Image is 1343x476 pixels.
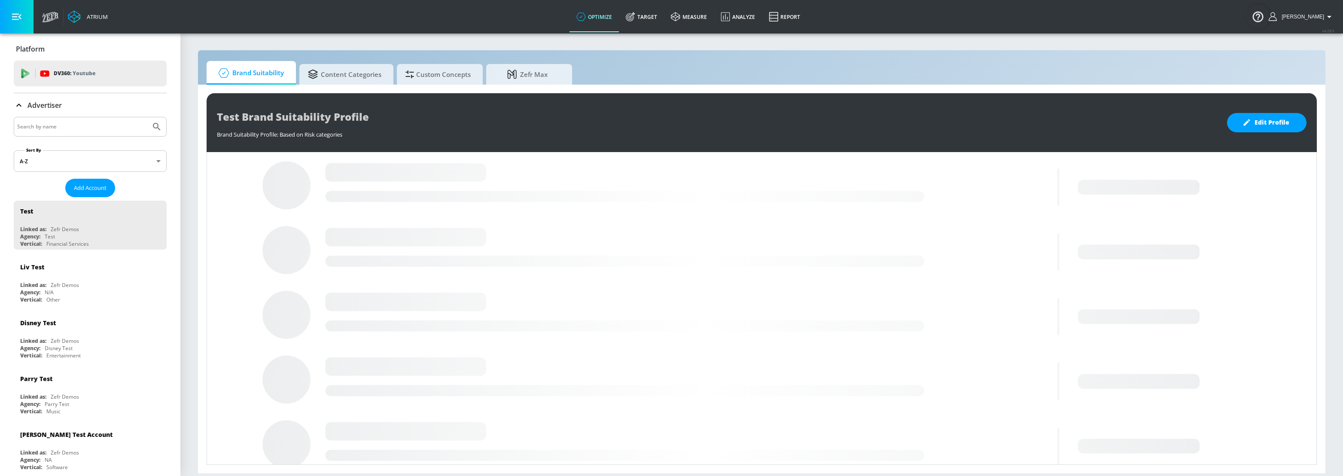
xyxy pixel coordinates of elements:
[45,400,69,408] div: Parry Test
[20,430,113,439] div: [PERSON_NAME] Test Account
[83,13,108,21] div: Atrium
[51,281,79,289] div: Zefr Demos
[74,183,107,193] span: Add Account
[20,319,56,327] div: Disney Test
[45,289,54,296] div: N/A
[495,64,560,85] span: Zefr Max
[1322,28,1334,33] span: v 4.28.0
[1278,14,1324,20] span: login as: justin.nim@zefr.com
[14,201,167,250] div: TestLinked as:Zefr DemosAgency:TestVertical:Financial Services
[762,1,807,32] a: Report
[20,281,46,289] div: Linked as:
[46,240,89,247] div: Financial Services
[14,368,167,417] div: Parry TestLinked as:Zefr DemosAgency:Parry TestVertical:Music
[51,337,79,345] div: Zefr Demos
[14,312,167,361] div: Disney TestLinked as:Zefr DemosAgency:Disney TestVertical:Entertainment
[405,64,471,85] span: Custom Concepts
[54,69,95,78] p: DV360:
[20,375,52,383] div: Parry Test
[20,456,40,464] div: Agency:
[20,289,40,296] div: Agency:
[14,256,167,305] div: Liv TestLinked as:Zefr DemosAgency:N/AVertical:Other
[46,296,60,303] div: Other
[68,10,108,23] a: Atrium
[217,126,1218,138] div: Brand Suitability Profile: Based on Risk categories
[14,93,167,117] div: Advertiser
[20,337,46,345] div: Linked as:
[20,296,42,303] div: Vertical:
[569,1,619,32] a: optimize
[14,37,167,61] div: Platform
[45,233,55,240] div: Test
[20,233,40,240] div: Agency:
[20,408,42,415] div: Vertical:
[51,449,79,456] div: Zefr Demos
[1244,117,1289,128] span: Edit Profile
[51,393,79,400] div: Zefr Demos
[45,345,73,352] div: Disney Test
[20,400,40,408] div: Agency:
[16,44,45,54] p: Platform
[14,424,167,473] div: [PERSON_NAME] Test AccountLinked as:Zefr DemosAgency:NAVertical:Software
[20,345,40,352] div: Agency:
[1269,12,1334,22] button: [PERSON_NAME]
[46,464,68,471] div: Software
[20,207,33,215] div: Test
[51,226,79,233] div: Zefr Demos
[14,61,167,86] div: DV360: Youtube
[20,449,46,456] div: Linked as:
[14,150,167,172] div: A-Z
[215,63,284,83] span: Brand Suitability
[20,263,44,271] div: Liv Test
[20,352,42,359] div: Vertical:
[20,226,46,233] div: Linked as:
[46,352,81,359] div: Entertainment
[73,69,95,78] p: Youtube
[1246,4,1270,28] button: Open Resource Center
[664,1,714,32] a: measure
[65,179,115,197] button: Add Account
[714,1,762,32] a: Analyze
[20,393,46,400] div: Linked as:
[46,408,61,415] div: Music
[27,101,62,110] p: Advertiser
[20,240,42,247] div: Vertical:
[20,464,42,471] div: Vertical:
[24,147,43,153] label: Sort By
[619,1,664,32] a: Target
[308,64,381,85] span: Content Categories
[45,456,52,464] div: NA
[1227,113,1306,132] button: Edit Profile
[17,121,147,132] input: Search by name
